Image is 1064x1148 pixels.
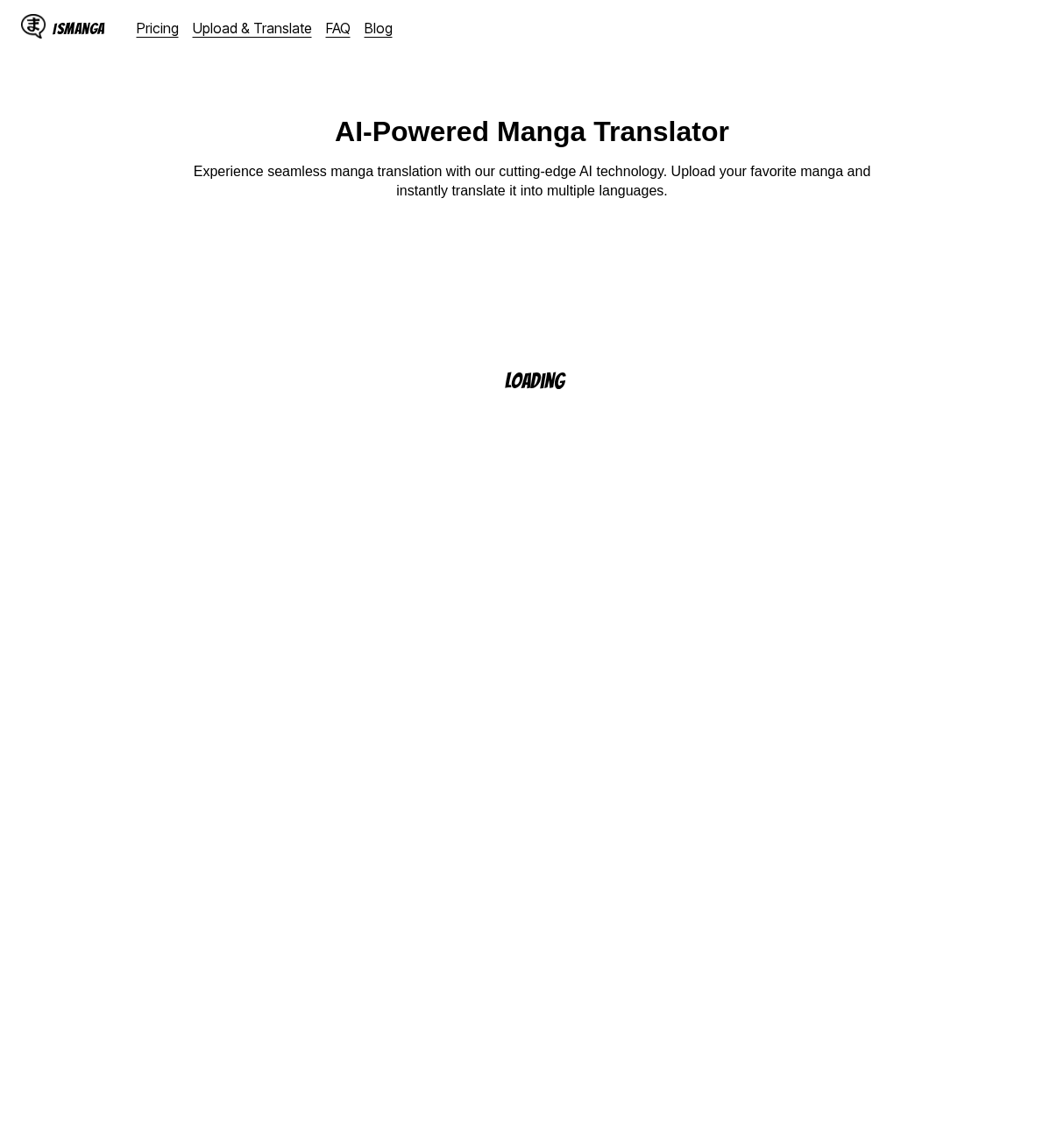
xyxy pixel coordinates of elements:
a: FAQ [326,19,351,37]
h1: AI-Powered Manga Translator [335,116,729,148]
a: IsManga LogoIsManga [21,14,137,42]
a: Pricing [137,19,179,37]
p: Experience seamless manga translation with our cutting-edge AI technology. Upload your favorite m... [181,162,883,202]
a: Upload & Translate [193,19,312,37]
div: IsManga [53,20,105,37]
img: IsManga Logo [21,14,46,39]
p: Loading [505,370,587,392]
a: Blog [365,19,393,37]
